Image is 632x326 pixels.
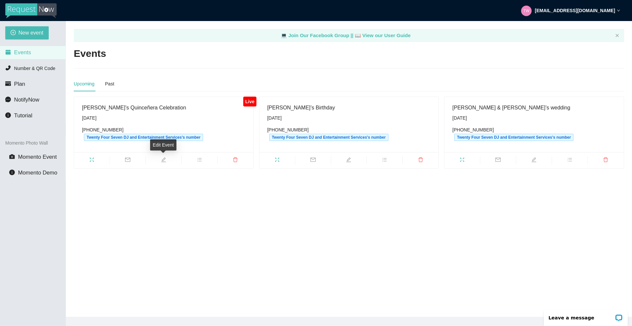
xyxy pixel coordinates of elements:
span: Tutorial [14,112,32,119]
span: Twenty Four Seven DJ and Entertainment Services's number [454,134,573,141]
span: info-circle [5,112,11,118]
div: [PHONE_NUMBER] [82,126,246,141]
span: fullscreen [444,157,480,164]
button: close [615,34,619,38]
span: Twenty Four Seven DJ and Entertainment Services's number [84,134,203,141]
div: [DATE] [267,114,431,122]
span: Momento Event [18,154,57,160]
span: edit [516,157,552,164]
span: delete [588,157,624,164]
span: bars [182,157,217,164]
div: Edit Event [150,139,176,151]
span: New event [18,29,43,37]
span: camera [9,154,15,159]
span: down [617,9,620,12]
strong: [EMAIL_ADDRESS][DOMAIN_NAME] [535,8,615,13]
span: NotifyNow [14,97,39,103]
span: Momento Demo [18,170,57,176]
a: laptop View our User Guide [355,33,411,38]
img: 1c0df17c6e814132d3cc6348f3624321 [521,6,532,16]
span: bars [552,157,588,164]
span: plus-circle [11,30,16,36]
button: plus-circleNew event [5,26,49,39]
div: [PERSON_NAME] & [PERSON_NAME]’s wedding [452,104,616,112]
span: mail [295,157,331,164]
iframe: LiveChat chat widget [540,305,632,326]
div: Past [105,80,114,87]
span: laptop [355,33,361,38]
span: credit-card [5,81,11,86]
a: laptop Join Our Facebook Group || [281,33,355,38]
div: [PERSON_NAME]’s Quinceñera Celebration [82,104,246,112]
div: [PERSON_NAME]’s Birthday [267,104,431,112]
span: mail [480,157,516,164]
div: Live [243,97,256,106]
span: edit [146,157,181,164]
span: laptop [281,33,287,38]
span: message [5,97,11,102]
div: Upcoming [74,80,94,87]
span: mail [110,157,145,164]
div: [PHONE_NUMBER] [452,126,616,141]
span: calendar [5,49,11,55]
span: Number & QR Code [14,66,55,71]
span: fullscreen [259,157,295,164]
span: Plan [14,81,25,87]
img: RequestNow [5,3,57,18]
span: delete [403,157,438,164]
div: [DATE] [452,114,616,122]
div: [PHONE_NUMBER] [267,126,431,141]
h2: Events [74,47,106,60]
span: delete [218,157,253,164]
span: phone [5,65,11,71]
span: edit [331,157,367,164]
span: Events [14,49,31,56]
span: info-circle [9,170,15,175]
span: fullscreen [74,157,110,164]
span: Twenty Four Seven DJ and Entertainment Services's number [269,134,388,141]
div: [DATE] [82,114,246,122]
span: bars [367,157,402,164]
